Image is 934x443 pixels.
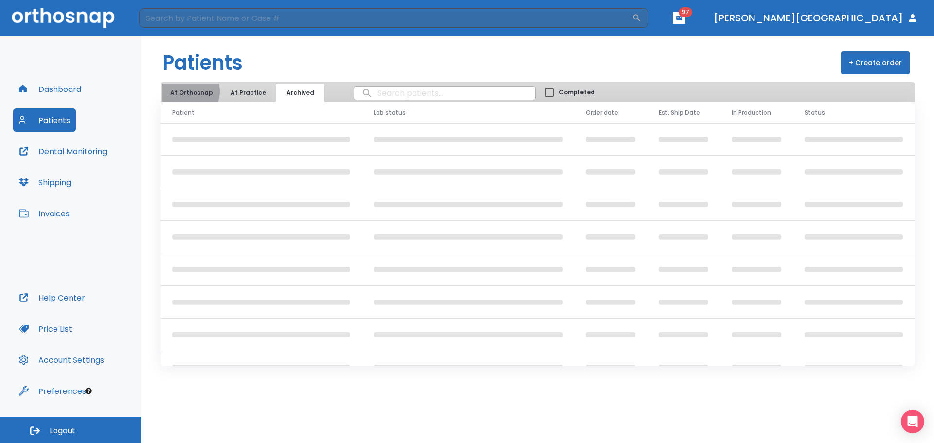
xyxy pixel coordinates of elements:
button: Account Settings [13,348,110,372]
input: search [354,84,535,103]
button: Shipping [13,171,77,194]
button: At Practice [223,84,274,102]
span: Logout [50,425,75,436]
button: Price List [13,317,78,340]
span: Lab status [374,108,406,117]
div: Tooltip anchor [84,387,93,395]
span: Patient [172,108,195,117]
span: In Production [732,108,771,117]
button: Help Center [13,286,91,309]
button: Preferences [13,379,92,403]
div: Open Intercom Messenger [901,410,924,433]
span: Order date [586,108,618,117]
span: Status [805,108,825,117]
span: Est. Ship Date [659,108,700,117]
button: At Orthosnap [162,84,221,102]
button: Dental Monitoring [13,140,113,163]
div: tabs [162,84,326,102]
button: Patients [13,108,76,132]
span: Completed [559,88,595,97]
button: Invoices [13,202,75,225]
h1: Patients [162,48,243,77]
button: [PERSON_NAME][GEOGRAPHIC_DATA] [710,9,922,27]
input: Search by Patient Name or Case # [139,8,632,28]
img: Orthosnap [12,8,115,28]
button: Dashboard [13,77,87,101]
span: 97 [679,7,692,17]
button: + Create order [841,51,910,74]
button: Archived [276,84,324,102]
